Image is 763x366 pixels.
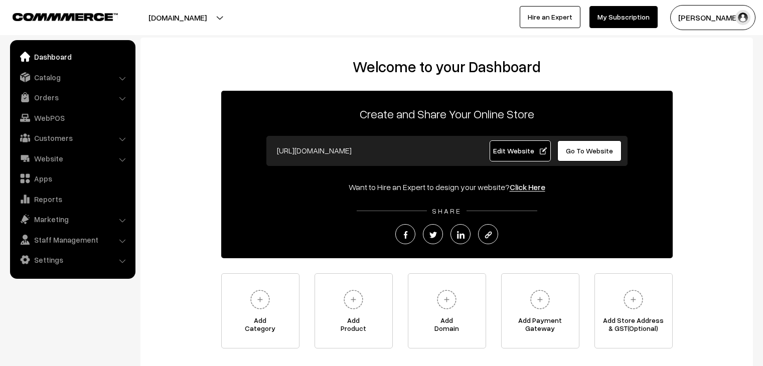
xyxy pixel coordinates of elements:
div: Want to Hire an Expert to design your website? [221,181,673,193]
h2: Welcome to your Dashboard [150,58,743,76]
a: Click Here [510,182,545,192]
span: Add Category [222,316,299,336]
a: Apps [13,169,132,188]
a: COMMMERCE [13,10,100,22]
button: [DOMAIN_NAME] [113,5,242,30]
a: Edit Website [490,140,551,161]
a: Dashboard [13,48,132,66]
a: Marketing [13,210,132,228]
a: Hire an Expert [520,6,580,28]
a: AddCategory [221,273,299,348]
img: COMMMERCE [13,13,118,21]
span: SHARE [427,207,467,215]
img: plus.svg [433,286,461,313]
p: Create and Share Your Online Store [221,105,673,123]
img: plus.svg [620,286,647,313]
span: Add Store Address & GST(Optional) [595,316,672,336]
button: [PERSON_NAME] C [670,5,755,30]
img: user [735,10,750,25]
a: Orders [13,88,132,106]
img: plus.svg [340,286,367,313]
a: WebPOS [13,109,132,127]
span: Edit Website [493,146,547,155]
a: Website [13,149,132,167]
a: My Subscription [589,6,658,28]
a: Settings [13,251,132,269]
a: Customers [13,129,132,147]
a: Catalog [13,68,132,86]
img: plus.svg [246,286,274,313]
span: Add Payment Gateway [502,316,579,336]
span: Add Domain [408,316,486,336]
span: Go To Website [566,146,613,155]
span: Add Product [315,316,392,336]
a: Reports [13,190,132,208]
a: Staff Management [13,231,132,249]
a: Go To Website [557,140,622,161]
a: Add Store Address& GST(Optional) [594,273,673,348]
a: AddDomain [408,273,486,348]
a: Add PaymentGateway [501,273,579,348]
img: plus.svg [526,286,554,313]
a: AddProduct [315,273,393,348]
